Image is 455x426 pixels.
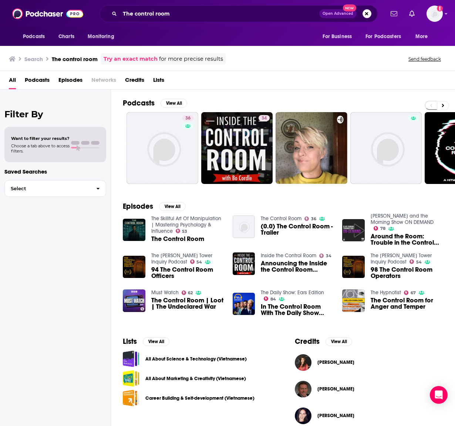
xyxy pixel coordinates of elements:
[18,30,54,44] button: open menu
[343,4,356,11] span: New
[323,31,352,42] span: For Business
[25,74,50,89] span: Podcasts
[404,291,416,295] a: 67
[5,186,90,191] span: Select
[91,74,116,89] span: Networks
[233,252,255,275] img: Announcing the Inside the Control Room Podcast
[123,350,139,367] span: All About Science & Technology (Vietnamese)
[185,115,191,122] span: 36
[259,115,270,121] a: 34
[317,413,354,419] span: [PERSON_NAME]
[123,337,169,346] a: ListsView All
[145,375,246,383] a: All About Marketing & Creativity (Vietnamese)
[100,5,378,22] div: Search podcasts, credits, & more...
[371,266,443,279] a: 98 The Control Room Operators
[151,289,179,296] a: Must Watch
[295,337,320,346] h2: Credits
[123,370,139,387] a: All About Marketing & Creativity (Vietnamese)
[374,226,385,231] a: 78
[151,236,204,242] a: The Control Room
[123,202,153,211] h2: Episodes
[151,252,212,265] a: The Grenfell Tower Inquiry Podcast
[371,233,443,246] span: Around the Room: Trouble in the Control Room
[416,261,422,264] span: 54
[437,6,443,11] svg: Add a profile image
[317,386,354,392] span: [PERSON_NAME]
[182,230,187,233] span: 53
[88,31,114,42] span: Monitoring
[319,9,357,18] button: Open AdvancedNew
[9,74,16,89] a: All
[123,337,137,346] h2: Lists
[190,259,202,264] a: 54
[58,31,74,42] span: Charts
[233,293,255,315] a: In The Control Room With The Daily Show Director, David Paul Meyer
[270,298,276,301] span: 84
[123,98,187,108] a: PodcastsView All
[261,252,316,259] a: Inside the Control Room
[406,56,443,62] button: Send feedback
[143,337,169,346] button: View All
[159,55,223,63] span: for more precise results
[151,215,221,234] a: The Skillful Art Of Manipulation | Mastering Psychology & Influence
[295,354,311,371] a: Jehane Noujaim
[411,291,416,295] span: 67
[295,381,311,398] img: Justin Poulin
[427,6,443,22] img: User Profile
[201,112,273,184] a: 34
[176,229,188,233] a: 53
[261,303,333,316] a: In The Control Room With The Daily Show Director, David Paul Meyer
[295,407,311,424] img: Paige Hymson
[371,297,443,310] span: The Control Room for Anger and Temper
[342,256,365,278] img: 98 The Control Room Operators
[123,289,145,312] img: The Control Room | Loot | The Undeclared War
[427,6,443,22] button: Show profile menu
[342,219,365,242] a: Around the Room: Trouble in the Control Room
[123,256,145,278] a: 94 The Control Room Officers
[261,303,333,316] span: In The Control Room With The Daily Show Director, [PERSON_NAME] [PERSON_NAME]
[23,31,45,42] span: Podcasts
[182,115,193,121] a: 36
[317,386,354,392] a: Justin Poulin
[123,202,186,211] a: EpisodesView All
[261,215,301,222] a: The Control Room
[342,289,365,312] a: The Control Room for Anger and Temper
[365,31,401,42] span: For Podcasters
[233,215,255,238] img: (0.0) The Control Room - Trailer
[54,30,79,44] a: Charts
[123,219,145,241] img: The Control Room
[82,30,124,44] button: open menu
[151,297,224,310] a: The Control Room | Loot | The Undeclared War
[52,56,98,63] h3: The control room
[430,386,448,404] div: Open Intercom Messenger
[58,74,82,89] a: Episodes
[415,31,428,42] span: More
[145,394,255,402] a: Career Building & Self-development (Vietnamese)
[196,261,202,264] span: 54
[410,30,437,44] button: open menu
[406,7,418,20] a: Show notifications dropdown
[12,7,83,21] a: Podchaser - Follow, Share and Rate Podcasts
[323,12,353,16] span: Open Advanced
[161,99,187,108] button: View All
[317,30,361,44] button: open menu
[371,289,401,296] a: The Hypnotist
[123,390,139,406] a: Career Building & Self-development (Vietnamese)
[317,413,354,419] a: Paige Hymson
[11,143,70,154] span: Choose a tab above to access filters.
[104,55,158,63] a: Try an exact match
[125,74,144,89] a: Credits
[380,227,385,230] span: 78
[151,266,224,279] a: 94 The Control Room Officers
[388,7,400,20] a: Show notifications dropdown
